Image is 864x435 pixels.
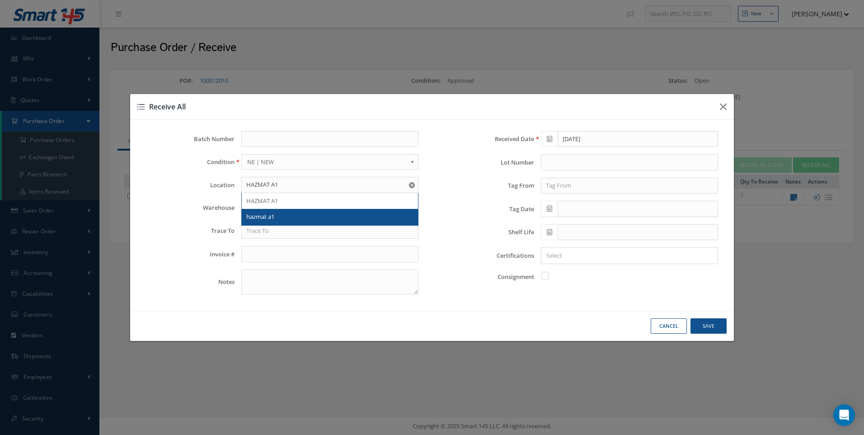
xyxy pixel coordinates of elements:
[439,182,534,189] label: Tag From
[246,213,274,221] span: hazmat a1
[833,404,855,426] div: Open Intercom Messenger
[439,274,534,280] label: Consignment
[690,318,727,334] button: Save
[149,102,186,112] span: Receive All
[651,318,687,334] button: Cancel
[139,182,235,189] label: Location
[139,159,235,165] label: Condition
[439,229,534,236] label: Shelf Life
[139,227,235,234] label: Trace To
[542,251,713,260] input: Search for option
[139,251,235,258] label: Invoice #
[541,178,718,194] input: Tag From
[139,204,235,211] label: Warehouse
[247,156,407,167] span: NE | NEW
[439,206,534,213] label: Tag Date
[409,182,415,188] svg: Reset
[246,197,278,205] span: HAZMAT A1
[241,223,418,239] input: Trace To
[139,279,235,285] label: Notes
[439,136,534,142] label: Received Date
[439,159,534,166] label: Lot Number
[139,136,235,142] label: Batch Number
[241,177,418,193] input: Location
[439,252,534,259] label: Certifications
[407,177,418,193] button: Reset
